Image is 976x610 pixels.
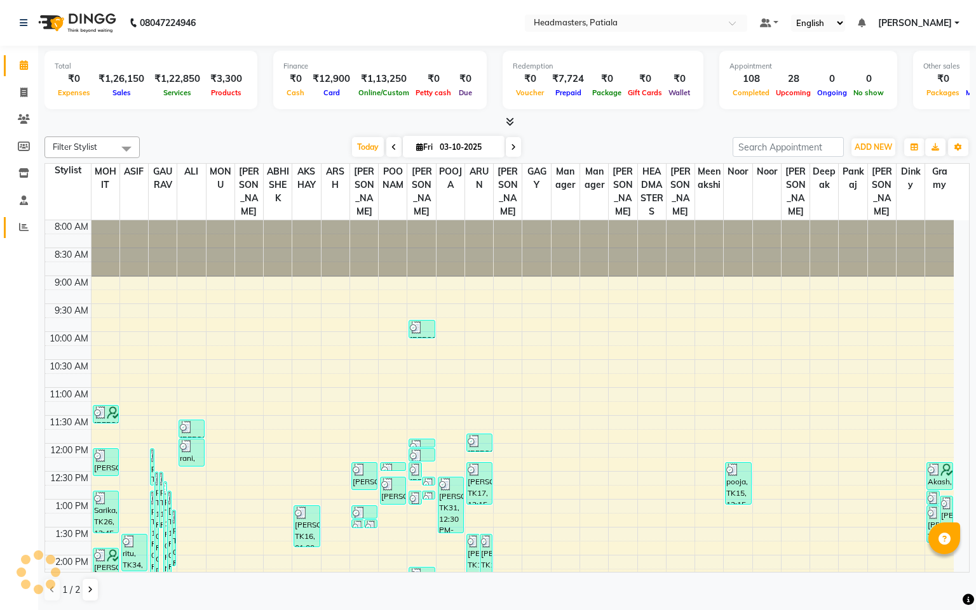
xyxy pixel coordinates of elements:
[467,434,492,451] div: [PERSON_NAME], TK17, 11:45 AM-12:05 PM, PC3 - Pedicures Lyco’ Treatment
[155,472,158,585] div: preeti, TK05, 12:25 PM-02:25 PM, GL-[PERSON_NAME] Global
[850,72,887,86] div: 0
[47,360,91,373] div: 10:30 AM
[93,72,149,86] div: ₹1,26,150
[513,88,547,97] span: Voucher
[308,72,355,86] div: ₹12,900
[322,164,349,193] span: ARSH
[120,164,148,180] span: ASIF
[55,88,93,97] span: Expenses
[55,72,93,86] div: ₹0
[379,164,407,193] span: POONAM
[140,5,196,41] b: 08047224946
[160,88,194,97] span: Services
[381,477,405,504] div: [PERSON_NAME], TK17, 12:30 PM-01:00 PM, WX - Wax Bikni Wax Peel Off
[179,439,204,466] div: rani, TK10, 11:50 AM-12:20 PM, Krt-L - Keratin
[352,520,364,527] div: [PERSON_NAME], TK22, 01:15 PM-01:20 PM, TH-FH - Forehead
[467,534,479,590] div: [PERSON_NAME], TK13, 01:30 PM-02:30 PM, MC3 - Manicure Lyco’ Treatment
[208,88,245,97] span: Products
[513,61,693,72] div: Redemption
[868,164,896,220] span: [PERSON_NAME]
[205,72,247,86] div: ₹3,300
[733,137,844,157] input: Search Appointment
[407,164,435,220] span: [PERSON_NAME]
[729,61,887,72] div: Appointment
[352,506,377,518] div: [PERSON_NAME], TK22, 01:00 PM-01:15 PM, TH-EB - Eyebrows
[164,482,167,594] div: preeti, TK05, 12:35 PM-02:35 PM, NanoP -L - Nanoplastia
[168,491,171,575] div: [PERSON_NAME], TK14, 12:45 PM-02:15 PM, Hlts-L - Highlights,OPT - Plex treatment
[625,88,665,97] span: Gift Cards
[365,520,377,527] div: [PERSON_NAME], TK22, 01:15 PM-01:20 PM, TH-UL - [GEOGRAPHIC_DATA]
[93,449,118,475] div: [PERSON_NAME], TK20, 12:00 PM-12:30 PM, First Wash
[283,72,308,86] div: ₹0
[409,321,434,338] div: [PERSON_NAME], TK04, 09:45 AM-10:05 AM, TH-EB - Eyebrows,TH-UL - [GEOGRAPHIC_DATA]
[609,164,637,220] span: [PERSON_NAME]
[48,472,91,485] div: 12:30 PM
[923,72,963,86] div: ₹0
[409,463,421,480] div: [PERSON_NAME], TK12, 12:15 PM-12:35 PM, WX-FA-RC - Waxing Full Arms - Premium
[726,463,750,504] div: pooja, TK15, 12:15 PM-01:00 PM, BD - Blow dry
[625,72,665,86] div: ₹0
[480,534,492,590] div: [PERSON_NAME], TK13, 01:30 PM-02:30 PM, PC3 - Pedicures Lyco’ Treatment
[423,491,435,499] div: [PERSON_NAME], TK12, 12:45 PM-12:50 PM, WX-UA-RC - Waxing Under Arms - Premium
[381,463,405,470] div: [PERSON_NAME], TK17, 12:15 PM-12:25 PM, WX-[PERSON_NAME] - Waxing Half Legs - Premium
[91,164,119,193] span: MOHIT
[409,491,421,504] div: [PERSON_NAME], TK12, 12:45 PM-01:00 PM, TH-EB - Eyebrows
[93,406,118,423] div: [PERSON_NAME], TK18, 11:15 AM-11:35 AM, NanoP -L - Nanoplastia
[729,72,773,86] div: 108
[283,88,308,97] span: Cash
[547,72,589,86] div: ₹7,724
[47,416,91,429] div: 11:30 AM
[814,72,850,86] div: 0
[53,527,91,541] div: 1:30 PM
[729,88,773,97] span: Completed
[179,420,204,437] div: [PERSON_NAME], TK10, 11:30 AM-11:50 AM, HCLD - Hair Cut by Creative Director
[839,164,867,193] span: Pankaj
[53,142,97,152] span: Filter Stylist
[52,220,91,234] div: 8:00 AM
[927,506,939,542] div: [PERSON_NAME], TK28, 01:00 PM-01:40 PM, HCG - Hair Cut by Senior Hair Stylist
[52,276,91,289] div: 9:00 AM
[454,72,477,86] div: ₹0
[52,248,91,262] div: 8:30 AM
[850,88,887,97] span: No show
[465,164,493,193] span: ARUN
[925,164,954,193] span: Gramy
[923,88,963,97] span: Packages
[589,72,625,86] div: ₹0
[851,138,895,156] button: ADD NEW
[810,164,838,193] span: Deepak
[294,506,319,547] div: [PERSON_NAME], TK16, 01:00 PM-01:45 PM, BD - Blow dry
[177,164,205,180] span: ALI
[552,164,579,193] span: Manager
[665,88,693,97] span: Wallet
[47,388,91,401] div: 11:00 AM
[456,88,475,97] span: Due
[638,164,666,220] span: HEADMASTERS
[927,463,952,489] div: Akash, TK23, 12:15 PM-12:45 PM, HCG - Hair Cut by Senior Hair Stylist
[352,137,384,157] span: Today
[264,164,292,206] span: ABHISHEK
[47,332,91,345] div: 10:00 AM
[773,88,814,97] span: Upcoming
[122,534,147,571] div: ritu, TK34, 01:30 PM-02:10 PM, HCL - Hair Cut by Senior Hair Stylist
[48,444,91,457] div: 12:00 PM
[159,472,163,527] div: preeti, TK05, 12:25 PM-01:25 PM, OPT - Plex treatment
[45,164,91,177] div: Stylist
[667,164,695,220] span: [PERSON_NAME]
[409,567,434,585] div: [PERSON_NAME], TK40, 02:05 PM-02:25 PM, WX-FACE-RC - Waxing Face Waxing - Premium
[93,548,118,585] div: [PERSON_NAME], TK43, 01:45 PM-02:25 PM, HCLD - Hair Cut by Creative Director
[695,164,723,193] span: Meenakshi
[724,164,752,180] span: Noor
[467,463,492,504] div: [PERSON_NAME], TK17, 12:15 PM-01:00 PM, PC1 - Pedicures Classic
[436,138,499,157] input: 2025-10-03
[93,491,118,533] div: Sarika, TK26, 12:45 PM-01:30 PM, BD - Blow dry
[350,164,378,220] span: [PERSON_NAME]
[62,583,80,597] span: 1 / 2
[149,72,205,86] div: ₹1,22,850
[32,5,119,41] img: logo
[665,72,693,86] div: ₹0
[172,510,175,566] div: preeti, TK05, 01:05 PM-02:05 PM, OPT - Plex treatment
[927,491,939,504] div: [PERSON_NAME], TK28, 12:45 PM-01:00 PM, O3-MSK-DTAN - D-Tan Pack
[207,164,234,193] span: MONU
[513,72,547,86] div: ₹0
